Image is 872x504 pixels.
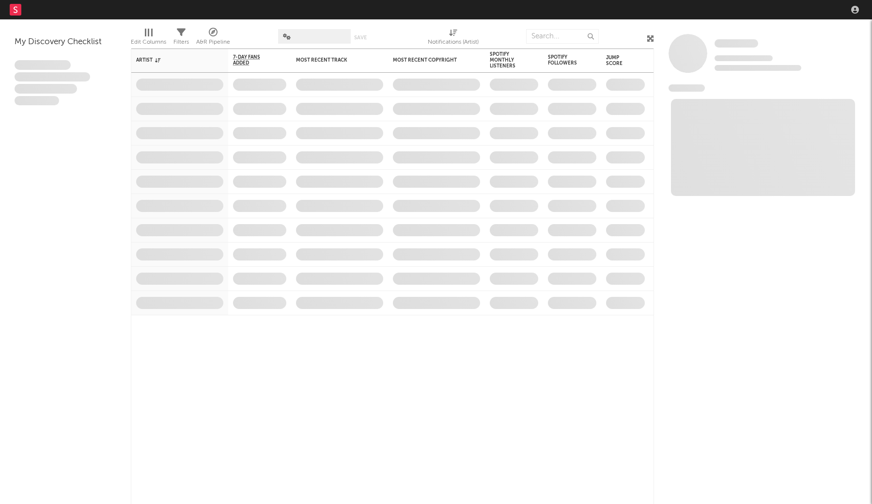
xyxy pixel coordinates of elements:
span: Aliquam viverra [15,96,59,106]
div: Spotify Monthly Listeners [490,51,524,69]
span: Tracking Since: [DATE] [715,55,773,61]
input: Search... [526,29,599,44]
div: Notifications (Artist) [428,24,479,52]
span: 7-Day Fans Added [233,54,272,66]
div: Spotify Followers [548,54,582,66]
span: Some Artist [715,39,758,48]
span: Integer aliquet in purus et [15,72,90,82]
div: A&R Pipeline [196,36,230,48]
div: Most Recent Copyright [393,57,466,63]
div: A&R Pipeline [196,24,230,52]
span: Lorem ipsum dolor [15,60,71,70]
div: Notifications (Artist) [428,36,479,48]
div: Filters [173,36,189,48]
span: News Feed [669,84,705,92]
span: Praesent ac interdum [15,84,77,94]
span: 0 fans last week [715,65,801,71]
div: My Discovery Checklist [15,36,116,48]
div: Filters [173,24,189,52]
div: Most Recent Track [296,57,369,63]
button: Save [354,35,367,40]
div: Edit Columns [131,24,166,52]
div: Jump Score [606,55,630,66]
div: Artist [136,57,209,63]
div: Edit Columns [131,36,166,48]
a: Some Artist [715,39,758,49]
